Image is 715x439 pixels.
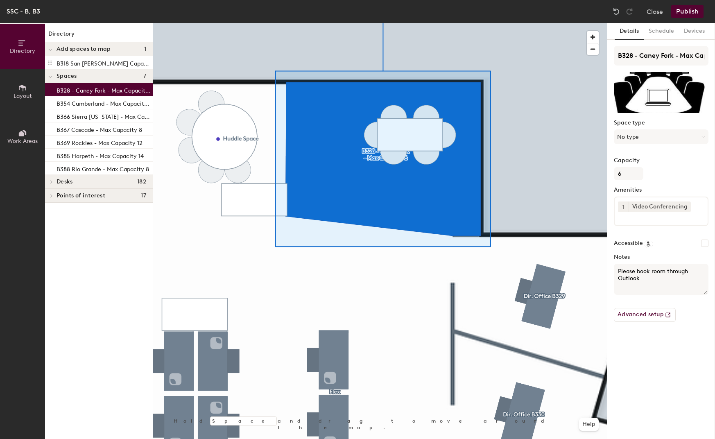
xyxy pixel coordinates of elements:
[647,5,663,18] button: Close
[57,179,72,185] span: Desks
[615,23,644,40] button: Details
[10,48,35,54] span: Directory
[57,46,111,52] span: Add spaces to map
[614,254,708,260] label: Notes
[7,138,38,145] span: Work Areas
[137,179,146,185] span: 182
[679,23,710,40] button: Devices
[57,124,142,134] p: B367 Cascade - Max Capacity 8
[625,7,634,16] img: Redo
[57,111,151,120] p: B366 Sierra [US_STATE] - Max Capacity 12
[671,5,704,18] button: Publish
[57,98,151,107] p: B354 Cumberland - Max Capacity 8
[614,264,708,295] textarea: Please book room through Outlook
[143,73,146,79] span: 7
[618,201,629,212] button: 1
[614,129,708,144] button: No type
[57,58,151,67] p: B318 San [PERSON_NAME] Capacity 4
[57,163,149,173] p: B388 Rio Grande - Max Capacity 8
[144,46,146,52] span: 1
[57,137,143,147] p: B369 Rockies - Max Capacity 12
[45,29,153,42] h1: Directory
[57,85,151,94] p: B328 - Caney Fork - Max Capacity 6
[612,7,620,16] img: Undo
[614,187,708,193] label: Amenities
[141,192,146,199] span: 17
[614,72,708,113] img: The space named B328 - Caney Fork - Max Capacity 6
[614,308,676,322] button: Advanced setup
[614,157,708,164] label: Capacity
[614,120,708,126] label: Space type
[579,418,599,431] button: Help
[614,240,643,247] label: Accessible
[644,23,679,40] button: Schedule
[57,192,105,199] span: Points of interest
[622,203,624,211] span: 1
[7,6,40,16] div: SSC - B, B3
[57,150,144,160] p: B385 Harpeth - Max Capacity 14
[57,73,77,79] span: Spaces
[14,93,32,100] span: Layout
[629,201,691,212] div: Video Conferencing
